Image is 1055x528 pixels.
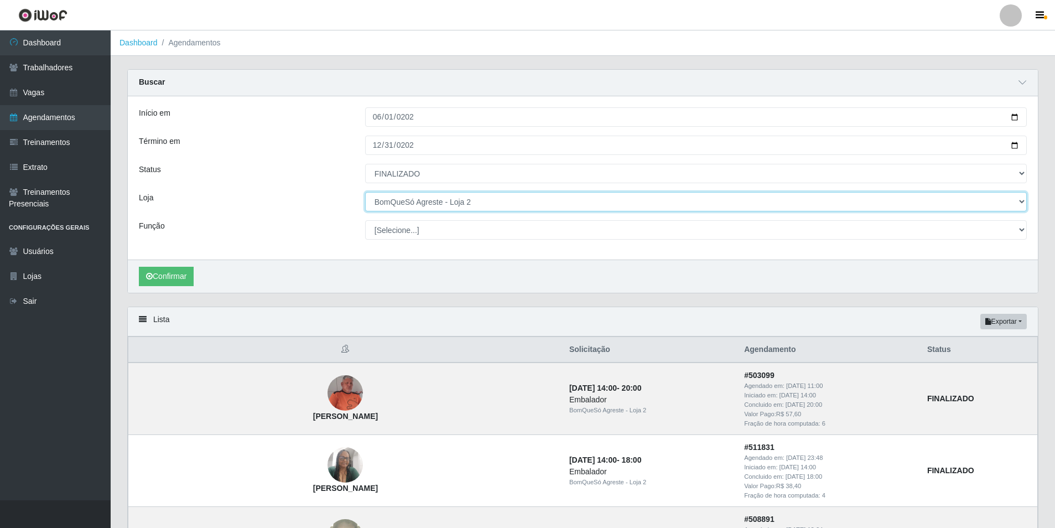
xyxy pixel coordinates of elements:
[622,455,642,464] time: 18:00
[328,375,363,411] img: Ivan Ribeiro Da Silva
[569,478,731,487] div: BomQueSó Agreste - Loja 2
[927,394,974,403] strong: FINALIZADO
[313,484,378,493] strong: [PERSON_NAME]
[313,412,378,421] strong: [PERSON_NAME]
[18,8,67,22] img: CoreUI Logo
[139,267,194,286] button: Confirmar
[139,220,165,232] label: Função
[569,384,617,392] time: [DATE] 14:00
[921,337,1038,363] th: Status
[569,384,641,392] strong: -
[744,472,914,482] div: Concluido em:
[569,455,641,464] strong: -
[779,392,816,398] time: [DATE] 14:00
[139,77,165,86] strong: Buscar
[744,515,775,524] strong: # 508891
[139,136,180,147] label: Término em
[744,419,914,428] div: Fração de hora computada: 6
[980,314,1027,329] button: Exportar
[786,473,822,480] time: [DATE] 18:00
[139,107,170,119] label: Início em
[128,307,1038,337] div: Lista
[563,337,737,363] th: Solicitação
[744,491,914,500] div: Fração de hora computada: 4
[927,466,974,475] strong: FINALIZADO
[365,107,1027,127] input: 00/00/0000
[139,164,161,175] label: Status
[569,455,617,464] time: [DATE] 14:00
[786,401,822,408] time: [DATE] 20:00
[569,466,731,478] div: Embalador
[744,410,914,419] div: Valor Pago: R$ 57,60
[569,406,731,415] div: BomQueSó Agreste - Loja 2
[139,192,153,204] label: Loja
[737,337,921,363] th: Agendamento
[111,30,1055,56] nav: breadcrumb
[744,463,914,472] div: Iniciado em:
[744,482,914,491] div: Valor Pago: R$ 38,40
[744,381,914,391] div: Agendado em:
[744,400,914,410] div: Concluido em:
[158,37,221,49] li: Agendamentos
[744,371,775,380] strong: # 503099
[786,382,823,389] time: [DATE] 11:00
[744,443,775,452] strong: # 511831
[744,391,914,400] div: Iniciado em:
[569,394,731,406] div: Embalador
[119,38,158,47] a: Dashboard
[779,464,816,470] time: [DATE] 14:00
[744,453,914,463] div: Agendado em:
[622,384,642,392] time: 20:00
[786,454,823,461] time: [DATE] 23:48
[365,136,1027,155] input: 00/00/0000
[328,442,363,489] img: Geane Oliveira Silva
